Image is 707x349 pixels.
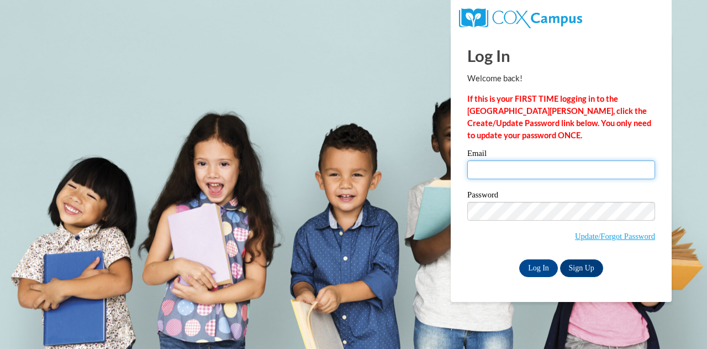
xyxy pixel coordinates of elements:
[459,8,582,28] img: COX Campus
[467,72,655,85] p: Welcome back!
[467,191,655,202] label: Password
[519,259,558,277] input: Log In
[459,13,582,22] a: COX Campus
[467,149,655,160] label: Email
[467,44,655,67] h1: Log In
[560,259,603,277] a: Sign Up
[467,94,651,140] strong: If this is your FIRST TIME logging in to the [GEOGRAPHIC_DATA][PERSON_NAME], click the Create/Upd...
[575,232,655,241] a: Update/Forgot Password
